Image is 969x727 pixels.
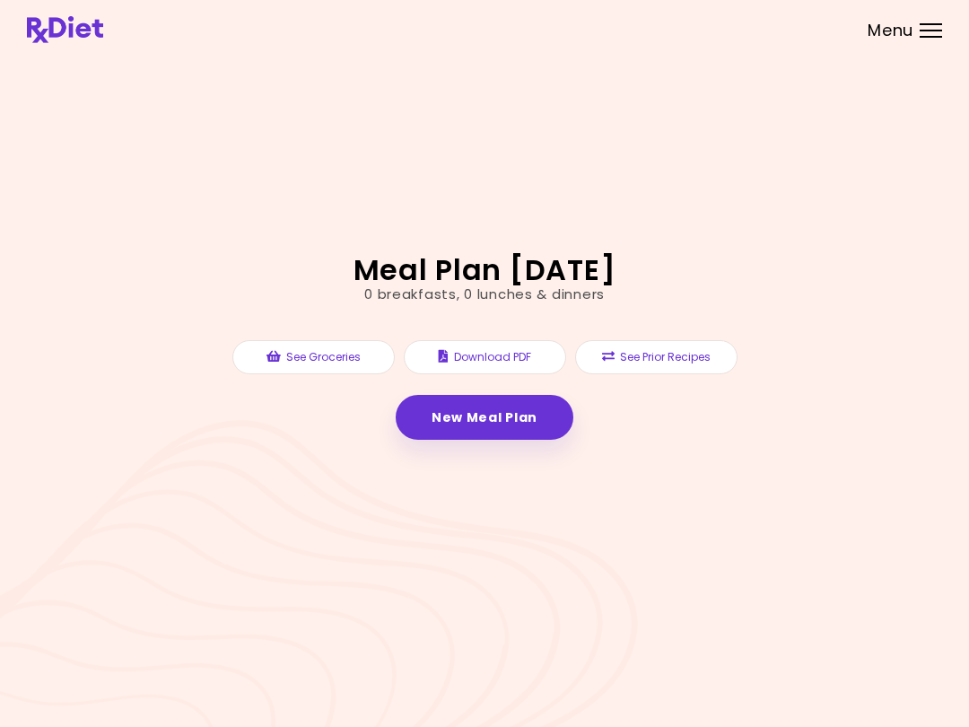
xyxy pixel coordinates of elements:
[354,256,616,285] h2: Meal Plan [DATE]
[27,16,103,43] img: RxDiet
[868,22,913,39] span: Menu
[575,340,738,374] button: See Prior Recipes
[232,340,395,374] button: See Groceries
[364,285,605,305] div: 0 breakfasts , 0 lunches & dinners
[404,340,566,374] button: Download PDF
[396,395,573,440] a: New Meal Plan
